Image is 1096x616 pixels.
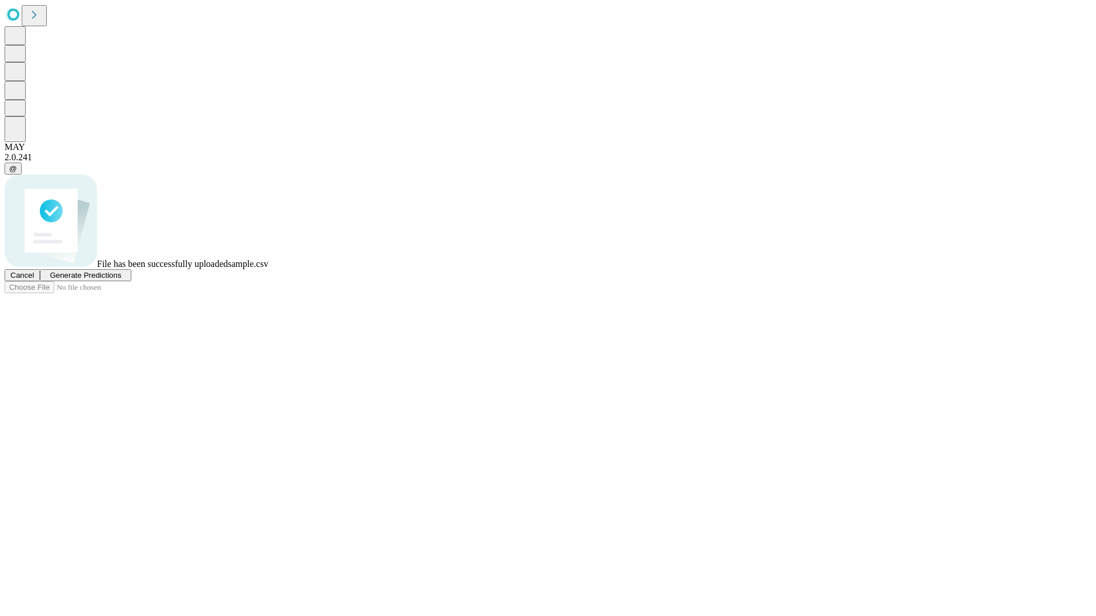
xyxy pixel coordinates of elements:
button: @ [5,163,22,175]
div: MAY [5,142,1091,152]
span: Cancel [10,271,34,279]
span: sample.csv [228,259,268,269]
span: File has been successfully uploaded [97,259,228,269]
div: 2.0.241 [5,152,1091,163]
button: Generate Predictions [40,269,131,281]
button: Cancel [5,269,40,281]
span: Generate Predictions [50,271,121,279]
span: @ [9,164,17,173]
